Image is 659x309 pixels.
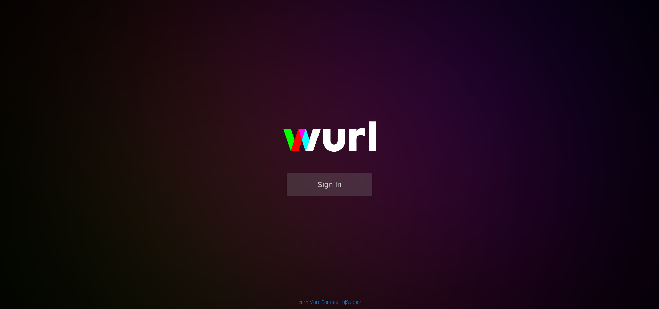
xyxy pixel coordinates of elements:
a: Learn More [296,299,320,305]
a: Contact Us [321,299,345,305]
button: Sign In [287,173,372,196]
img: wurl-logo-on-black-223613ac3d8ba8fe6dc639794a292ebdb59501304c7dfd60c99c58986ef67473.svg [261,107,398,173]
div: | | [296,299,363,306]
a: Support [346,299,363,305]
